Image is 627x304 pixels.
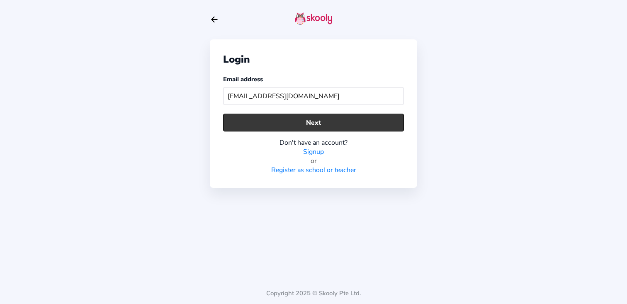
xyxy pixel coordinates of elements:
label: Email address [223,75,263,83]
div: or [223,156,404,165]
a: Signup [303,147,324,156]
button: arrow back outline [210,15,219,24]
img: skooly-logo.png [295,12,332,25]
div: Don't have an account? [223,138,404,147]
a: Register as school or teacher [271,165,356,175]
button: Next [223,114,404,131]
input: Your email address [223,87,404,105]
div: Login [223,53,404,66]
